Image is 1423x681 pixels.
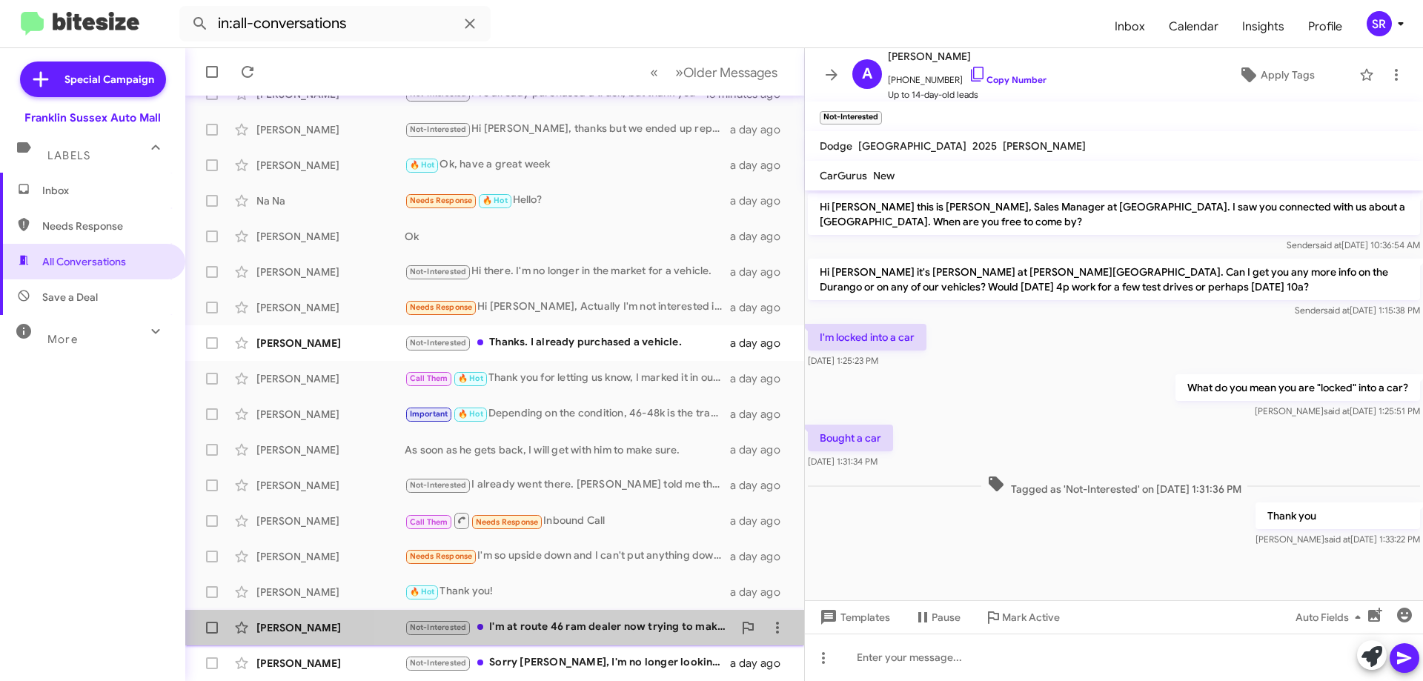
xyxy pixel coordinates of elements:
span: Not-Interested [410,124,467,134]
div: Inbound Call [405,511,730,530]
span: 🔥 Hot [482,196,508,205]
div: Ok, have a great week [405,156,730,173]
span: Auto Fields [1296,604,1367,631]
span: 2025 [972,139,997,153]
div: Sorry [PERSON_NAME], I'm no longer looking for a car. [405,654,730,671]
p: Bought a car [808,425,893,451]
div: Hello? [405,192,730,209]
span: said at [1324,405,1350,416]
div: Hi there. I'm no longer in the market for a vehicle. [405,263,730,280]
span: [DATE] 1:25:23 PM [808,355,878,366]
div: a day ago [730,656,792,671]
span: Not-Interested [410,267,467,276]
a: Insights [1230,5,1296,48]
div: I already went there. [PERSON_NAME] told me they couldn't approve me and to come back after I've ... [405,476,730,494]
span: Up to 14-day-old leads [888,87,1046,102]
span: Needs Response [42,219,168,233]
p: I'm locked into a car [808,324,926,351]
input: Search [179,6,491,41]
div: [PERSON_NAME] [256,478,405,493]
div: a day ago [730,229,792,244]
span: Tagged as 'Not-Interested' on [DATE] 1:31:36 PM [981,475,1247,496]
a: Inbox [1103,5,1157,48]
div: a day ago [730,122,792,137]
p: Thank you [1256,502,1420,529]
span: Needs Response [410,551,473,561]
div: a day ago [730,585,792,599]
div: [PERSON_NAME] [256,620,405,635]
span: Save a Deal [42,290,98,305]
span: said at [1324,305,1350,316]
div: Thanks. I already purchased a vehicle. [405,334,730,351]
div: a day ago [730,265,792,279]
span: Not-Interested [410,622,467,632]
a: Calendar [1157,5,1230,48]
div: [PERSON_NAME] [256,549,405,564]
span: Older Messages [683,64,777,81]
button: SR [1354,11,1407,36]
span: Not-Interested [410,480,467,490]
button: Pause [902,604,972,631]
span: said at [1324,534,1350,545]
span: Not-Interested [410,658,467,668]
span: Pause [932,604,961,631]
button: Mark Active [972,604,1072,631]
p: Hi [PERSON_NAME] it's [PERSON_NAME] at [PERSON_NAME][GEOGRAPHIC_DATA]. Can I get you any more inf... [808,259,1420,300]
div: [PERSON_NAME] [256,158,405,173]
div: [PERSON_NAME] [256,336,405,351]
div: a day ago [730,371,792,386]
div: SR [1367,11,1392,36]
span: A [862,62,872,86]
span: Call Them [410,373,448,383]
span: [GEOGRAPHIC_DATA] [858,139,966,153]
span: 🔥 Hot [458,373,483,383]
div: Na Na [256,193,405,208]
span: « [650,63,658,82]
div: a day ago [730,478,792,493]
span: Profile [1296,5,1354,48]
div: a day ago [730,193,792,208]
span: [PERSON_NAME] [888,47,1046,65]
span: 🔥 Hot [410,587,435,597]
span: Sender [DATE] 1:15:38 PM [1295,305,1420,316]
div: [PERSON_NAME] [256,585,405,599]
span: [PERSON_NAME] [DATE] 1:33:22 PM [1256,534,1420,545]
div: a day ago [730,549,792,564]
span: Sender [DATE] 10:36:54 AM [1287,239,1420,250]
span: Labels [47,149,90,162]
button: Templates [805,604,902,631]
div: [PERSON_NAME] [256,229,405,244]
div: [PERSON_NAME] [256,442,405,457]
span: Call Them [410,517,448,527]
p: Hi [PERSON_NAME] this is [PERSON_NAME], Sales Manager at [GEOGRAPHIC_DATA]. I saw you connected w... [808,193,1420,235]
span: [PHONE_NUMBER] [888,65,1046,87]
div: As soon as he gets back, I will get with him to make sure. [405,442,730,457]
nav: Page navigation example [642,57,786,87]
span: Apply Tags [1261,62,1315,88]
div: a day ago [730,300,792,315]
span: Needs Response [410,196,473,205]
span: New [873,169,895,182]
div: a day ago [730,514,792,528]
div: Ok [405,229,730,244]
span: CarGurus [820,169,867,182]
div: Thank you! [405,583,730,600]
div: [PERSON_NAME] [256,371,405,386]
span: 🔥 Hot [410,160,435,170]
div: Thank you for letting us know, I marked it in our system. [405,370,730,387]
span: said at [1316,239,1341,250]
span: Mark Active [1002,604,1060,631]
a: Special Campaign [20,62,166,97]
div: Hi [PERSON_NAME], thanks but we ended up repairing our old car and are no longer in the market. T... [405,121,730,138]
span: Needs Response [410,302,473,312]
div: [PERSON_NAME] [256,265,405,279]
small: Not-Interested [820,111,882,124]
div: a day ago [730,158,792,173]
span: More [47,333,78,346]
div: Hi [PERSON_NAME], Actually I'm not interested in a vehicle I had a question about the job opening... [405,299,730,316]
span: Templates [817,604,890,631]
button: Apply Tags [1200,62,1352,88]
